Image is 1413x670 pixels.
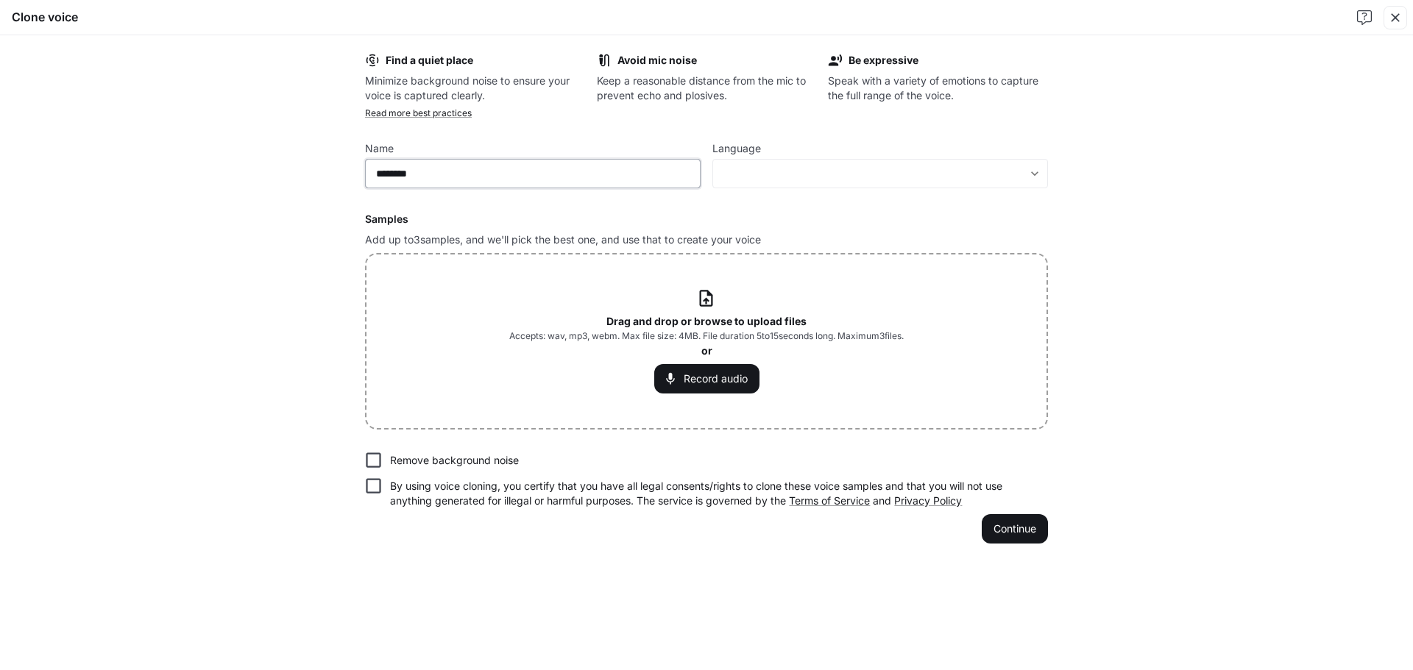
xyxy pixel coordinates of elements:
[365,143,394,154] p: Name
[982,514,1048,544] button: Continue
[365,232,1048,247] p: Add up to 3 samples, and we'll pick the best one, and use that to create your voice
[789,494,870,507] a: Terms of Service
[509,329,904,343] span: Accepts: wav, mp3, webm. Max file size: 4MB. File duration 5 to 15 seconds long. Maximum 3 files.
[365,74,585,103] p: Minimize background noise to ensure your voice is captured clearly.
[701,344,712,357] b: or
[1351,4,1378,31] a: Contact support
[849,54,918,66] b: Be expressive
[390,479,1036,508] p: By using voice cloning, you certify that you have all legal consents/rights to clone these voice ...
[617,54,697,66] b: Avoid mic noise
[894,494,962,507] a: Privacy Policy
[12,9,78,25] h5: Clone voice
[606,315,807,327] b: Drag and drop or browse to upload files
[386,54,473,66] b: Find a quiet place
[713,166,1047,181] div: ​
[365,107,472,118] a: Read more best practices
[712,143,761,154] p: Language
[597,74,817,103] p: Keep a reasonable distance from the mic to prevent echo and plosives.
[654,364,759,393] button: Record audio
[828,74,1048,103] p: Speak with a variety of emotions to capture the full range of the voice.
[390,453,519,468] p: Remove background noise
[365,212,1048,227] h6: Samples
